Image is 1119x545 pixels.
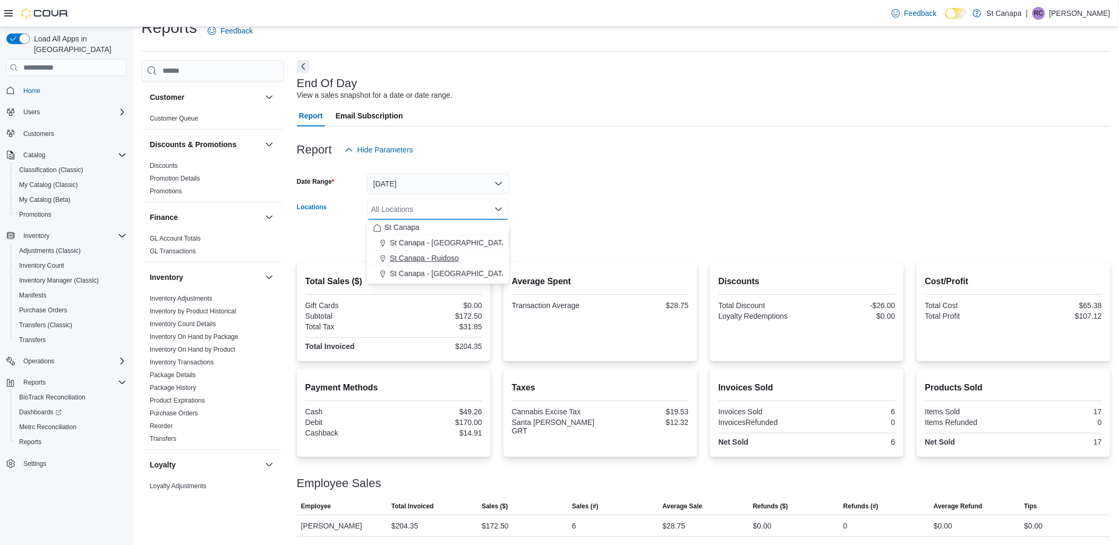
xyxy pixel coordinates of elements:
div: $172.50 [396,312,482,320]
a: Promotions [150,188,182,195]
div: Cash [305,407,392,416]
div: Discounts & Promotions [141,159,284,202]
a: Dashboards [15,406,66,419]
span: Inventory Manager (Classic) [15,274,126,287]
div: 6 [809,438,895,446]
a: Adjustments (Classic) [15,244,85,257]
button: Close list of options [494,205,503,214]
h2: Average Spent [512,275,689,288]
span: Transfers (Classic) [15,319,126,331]
button: Inventory [19,229,54,242]
span: GL Transactions [150,247,196,256]
div: Finance [141,232,284,262]
div: View a sales snapshot for a date or date range. [297,90,452,101]
nav: Complex example [6,78,126,499]
span: Settings [23,459,46,468]
strong: Net Sold [719,438,749,446]
span: Reports [15,436,126,448]
span: Inventory [23,232,49,240]
div: Santa [PERSON_NAME] GRT [512,418,599,435]
div: $0.00 [1024,520,1043,532]
div: Cannabis Excise Tax [512,407,599,416]
span: Metrc Reconciliation [19,423,76,431]
span: Home [23,87,40,95]
div: $107.12 [1015,312,1102,320]
span: Average Refund [934,502,983,510]
button: Reports [19,376,50,389]
a: Customer Queue [150,115,198,122]
span: Inventory [19,229,126,242]
div: Items Refunded [925,418,1012,427]
div: Transaction Average [512,301,599,310]
button: Loyalty [150,459,261,470]
a: Transfers [150,435,176,442]
button: Finance [263,211,276,224]
button: Hide Parameters [340,139,417,160]
div: Debit [305,418,392,427]
button: BioTrack Reconciliation [11,390,131,405]
span: Load All Apps in [GEOGRAPHIC_DATA] [30,33,126,55]
a: Transfers [15,334,50,346]
span: Sales ($) [482,502,508,510]
a: Inventory On Hand by Package [150,333,238,340]
button: Catalog [2,148,131,163]
span: Tips [1024,502,1037,510]
span: Adjustments (Classic) [15,244,126,257]
h3: Employee Sales [297,477,381,490]
div: Customer [141,112,284,129]
div: Items Sold [925,407,1012,416]
span: Inventory Transactions [150,358,214,367]
button: Inventory [2,228,131,243]
span: Manifests [15,289,126,302]
span: BioTrack Reconciliation [15,391,126,404]
span: St Canapa - [GEOGRAPHIC_DATA] [390,237,509,248]
div: Total Discount [719,301,805,310]
h2: Total Sales ($) [305,275,482,288]
button: Transfers (Classic) [11,318,131,333]
strong: Net Sold [925,438,955,446]
span: Promotion Details [150,174,200,183]
span: Product Expirations [150,396,205,405]
span: Transfers [19,336,46,344]
a: Product Expirations [150,397,205,404]
button: Loyalty [263,458,276,471]
button: [DATE] [367,173,509,194]
button: Discounts & Promotions [150,139,261,150]
div: Subtotal [305,312,392,320]
h2: Products Sold [925,381,1102,394]
span: Promotions [15,208,126,221]
h3: Inventory [150,272,183,283]
span: Customer Queue [150,114,198,123]
img: Cova [21,8,69,19]
button: Purchase Orders [11,303,131,318]
div: $28.75 [602,301,689,310]
span: My Catalog (Classic) [15,178,126,191]
span: Feedback [904,8,937,19]
div: Choose from the following options [367,220,509,282]
div: Cashback [305,429,392,437]
span: Employee [301,502,331,510]
div: $28.75 [663,520,686,532]
span: Feedback [220,25,253,36]
span: Sales (#) [572,502,598,510]
span: Dashboards [15,406,126,419]
span: Transfers (Classic) [19,321,72,329]
a: Package History [150,384,196,391]
a: Inventory Manager (Classic) [15,274,103,287]
span: Operations [19,355,126,368]
span: Users [23,108,40,116]
div: Total Tax [305,322,392,331]
div: Gift Cards [305,301,392,310]
span: Operations [23,357,55,365]
span: Promotions [150,187,182,195]
a: Purchase Orders [150,410,198,417]
h3: Customer [150,92,184,103]
a: Reports [15,436,46,448]
button: Operations [19,355,59,368]
button: Operations [2,354,131,369]
span: Reports [23,378,46,387]
a: Dashboards [11,405,131,420]
span: Average Sale [663,502,703,510]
